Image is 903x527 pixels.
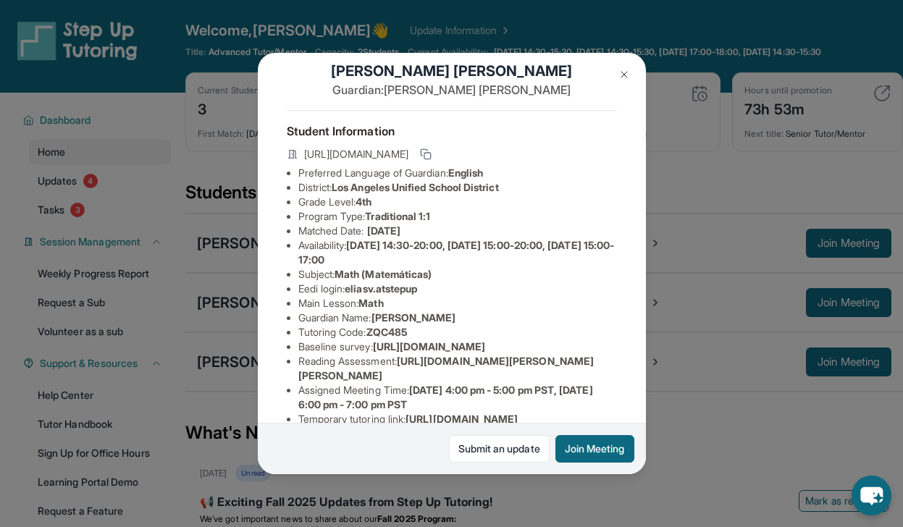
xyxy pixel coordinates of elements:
span: eliasv.atstepup [345,282,417,295]
img: Close Icon [618,69,630,80]
span: [URL][DOMAIN_NAME][PERSON_NAME][PERSON_NAME] [298,355,595,381]
span: Traditional 1:1 [365,210,430,222]
span: Math (Matemáticas) [335,268,432,280]
span: ZQC485 [366,326,407,338]
span: [DATE] [367,224,400,237]
span: [URL][DOMAIN_NAME] [304,147,408,161]
li: Main Lesson : [298,296,617,311]
span: [URL][DOMAIN_NAME] [406,413,518,425]
h1: [PERSON_NAME] [PERSON_NAME] [287,61,617,81]
span: English [448,166,484,179]
span: [DATE] 14:30-20:00, [DATE] 15:00-20:00, [DATE] 15:00-17:00 [298,239,615,266]
li: Reading Assessment : [298,354,617,383]
li: Grade Level: [298,195,617,209]
span: Los Angeles Unified School District [332,181,498,193]
a: Submit an update [449,435,550,463]
li: Guardian Name : [298,311,617,325]
span: [DATE] 4:00 pm - 5:00 pm PST, [DATE] 6:00 pm - 7:00 pm PST [298,384,593,410]
li: Baseline survey : [298,340,617,354]
li: District: [298,180,617,195]
h4: Student Information [287,122,617,140]
li: Temporary tutoring link : [298,412,617,426]
li: Preferred Language of Guardian: [298,166,617,180]
span: Math [358,297,383,309]
p: Guardian: [PERSON_NAME] [PERSON_NAME] [287,81,617,98]
li: Assigned Meeting Time : [298,383,617,412]
span: [URL][DOMAIN_NAME] [373,340,485,353]
span: 4th [356,195,371,208]
li: Subject : [298,267,617,282]
span: [PERSON_NAME] [371,311,456,324]
button: chat-button [852,476,891,515]
li: Tutoring Code : [298,325,617,340]
li: Program Type: [298,209,617,224]
li: Matched Date: [298,224,617,238]
li: Availability: [298,238,617,267]
button: Copy link [417,146,434,163]
button: Join Meeting [555,435,634,463]
li: Eedi login : [298,282,617,296]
